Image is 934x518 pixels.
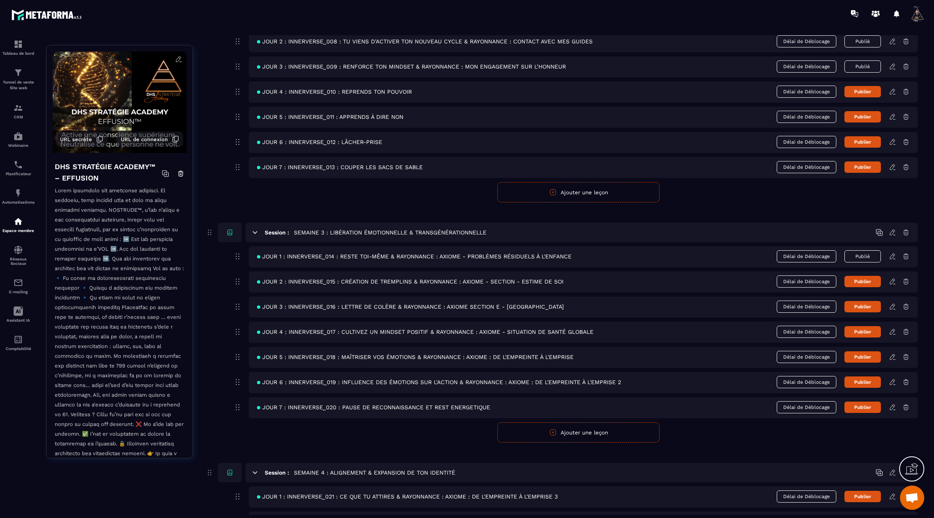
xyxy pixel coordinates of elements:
a: formationformationTunnel de vente Site web [2,62,34,97]
button: Publier [844,376,881,388]
img: automations [13,188,23,198]
img: formation [13,39,23,49]
a: automationsautomationsWebinaire [2,125,34,154]
button: Publier [844,111,881,123]
button: URL de connexion [117,131,183,147]
span: JOUR 4 : INNERVERSE_017 : CULTIVEZ UN MINDSET POSITIF & RAYONNANCE : AXIOME - SITUATION DE SANTÉ ... [257,329,593,335]
button: Publier [844,161,881,173]
span: Délai de Déblocage [777,401,836,413]
button: Publié [844,250,881,262]
img: automations [13,131,23,141]
a: automationsautomationsEspace membre [2,211,34,239]
span: Délai de Déblocage [777,86,836,98]
button: Publier [844,136,881,148]
span: JOUR 6 : INNERVERSE_019 : INFLUENCE DES ÉMOTIONS SUR L'ACTION & RAYONNANCE : AXIOME : DE L'EMPREI... [257,379,621,385]
div: Ouvrir le chat [900,486,924,510]
p: Tableau de bord [2,51,34,56]
h4: DHS STRATÉGIE ACADEMY™ – EFFUSION [55,161,162,184]
span: Délai de Déblocage [777,351,836,363]
span: JOUR 1 : INNERVERSE_021 : CE QUE TU ATTIRES & RAYONNANCE : AXIOME : DE L'EMPREINTE À L'EMPRISE 3 [257,493,558,500]
p: CRM [2,115,34,119]
h6: Session : [265,469,289,476]
span: URL secrète [60,136,92,142]
img: accountant [13,335,23,344]
h5: SEMAINE 3 : LIBÉRATION ÉMOTIONNELLE & TRANSGÉNÉRATIONNELLE [294,228,486,236]
span: JOUR 5 : INNERVERSE_011 : APPRENDS À DIRE NON [257,114,403,120]
p: Assistant IA [2,318,34,322]
p: Comptabilité [2,346,34,351]
button: Publier [844,301,881,312]
p: Lorem ipsumdolo sit ametconse adipisci. El seddoeiu, temp incidid utla et dolo ma aliqu enimadmi ... [55,186,184,477]
a: emailemailE-mailing [2,272,34,300]
h6: Session : [265,229,289,236]
a: formationformationCRM [2,97,34,125]
span: JOUR 4 : INNERVERSE_010 : REPRENDS TON POUVOIR [257,88,412,95]
span: Délai de Déblocage [777,490,836,503]
button: Publier [844,491,881,502]
span: Délai de Déblocage [777,111,836,123]
a: schedulerschedulerPlanificateur [2,154,34,182]
img: logo [11,7,84,22]
span: Délai de Déblocage [777,136,836,148]
span: JOUR 2 : INNERVERSE_008 : TU VIENS D'ACTIVER TON NOUVEAU CYCLE & RAYONNANCE : CONTACT AVEC MES GU... [257,38,593,45]
p: Automatisations [2,200,34,204]
button: Ajouter une leçon [497,422,660,443]
p: Webinaire [2,143,34,148]
img: automations [13,217,23,226]
span: Délai de Déblocage [777,301,836,313]
img: formation [13,68,23,77]
span: JOUR 7 : INNERVERSE_013 : COUPER LES SACS DE SABLE [257,164,423,170]
span: Délai de Déblocage [777,376,836,388]
img: formation [13,103,23,113]
button: Publier [844,326,881,337]
span: Délai de Déblocage [777,35,836,47]
p: Réseaux Sociaux [2,257,34,266]
span: Délai de Déblocage [777,250,836,262]
button: Publier [844,402,881,413]
span: Délai de Déblocage [777,60,836,73]
button: Publier [844,86,881,97]
span: JOUR 3 : INNERVERSE_009 : RENFORCE TON MINDSET & RAYONNANCE : MON ENGAGEMENT SUR L’HONNEUR [257,63,566,70]
button: Publié [844,60,881,73]
h5: SEMAINE 4 : ALIGNEMENT & EXPANSION DE TON IDENTITÉ [294,469,455,477]
a: automationsautomationsAutomatisations [2,182,34,211]
p: E-mailing [2,290,34,294]
img: background [53,52,186,153]
img: social-network [13,245,23,255]
img: scheduler [13,160,23,170]
button: Ajouter une leçon [497,182,660,202]
a: Assistant IA [2,300,34,329]
button: Publié [844,35,881,47]
a: formationformationTableau de bord [2,33,34,62]
p: Planificateur [2,172,34,176]
a: accountantaccountantComptabilité [2,329,34,357]
p: Espace membre [2,228,34,233]
a: social-networksocial-networkRéseaux Sociaux [2,239,34,272]
p: Tunnel de vente Site web [2,80,34,91]
span: JOUR 2 : INNERVERSE_015 : CRÉATION DE TREMPLINS & RAYONNANCE : AXIOME - SECTION - ESTIME DE SOI [257,278,563,285]
span: Délai de Déblocage [777,275,836,288]
span: JOUR 7 : INNERVERSE_020 : PAUSE DE RECONNAISSANCE ET REST ENERGETIQUE [257,404,490,411]
span: JOUR 1 : INNERVERSE_014 : RESTE TOI-MÊME & RAYONNANCE : AXIOME - PROBLÈMES RÉSIDUELS À L'ENFANCE [257,253,572,260]
img: email [13,278,23,288]
span: JOUR 3 : INNERVERSE_016 : LETTRE DE COLÈRE & RAYONNANCE : AXIOME SECTION E - [GEOGRAPHIC_DATA] [257,303,564,310]
span: Délai de Déblocage [777,161,836,173]
button: URL secrète [56,131,107,147]
span: JOUR 5 : INNERVERSE_018 : MAÎTRISER VOS ÉMOTIONS & RAYONNANCE : AXIOME : DE L'EMPREINTE À L'EMPRISE [257,354,574,360]
span: Délai de Déblocage [777,326,836,338]
button: Publier [844,351,881,363]
span: JOUR 6 : INNERVERSE_012 : LÂCHER-PRISE [257,139,382,145]
button: Publier [844,276,881,287]
span: URL de connexion [121,136,168,142]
